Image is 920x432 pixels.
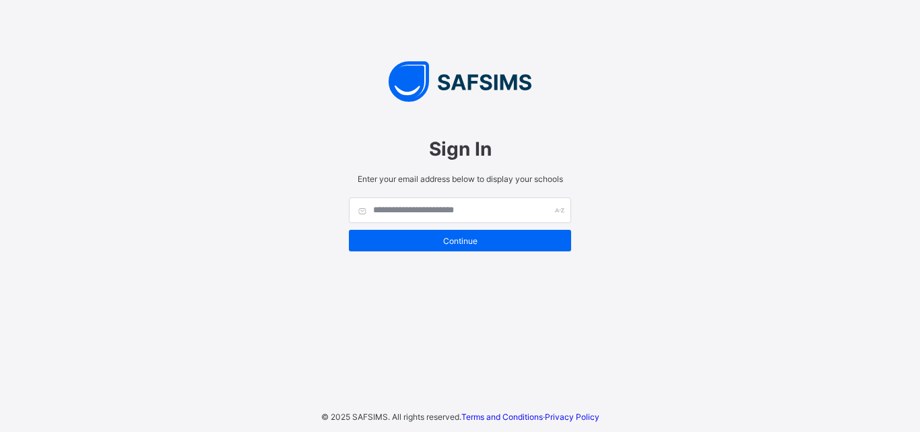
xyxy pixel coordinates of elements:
[461,412,599,422] span: ·
[349,174,571,184] span: Enter your email address below to display your schools
[359,236,561,246] span: Continue
[461,412,543,422] a: Terms and Conditions
[349,137,571,160] span: Sign In
[321,412,461,422] span: © 2025 SAFSIMS. All rights reserved.
[335,61,585,102] img: SAFSIMS Logo
[545,412,599,422] a: Privacy Policy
